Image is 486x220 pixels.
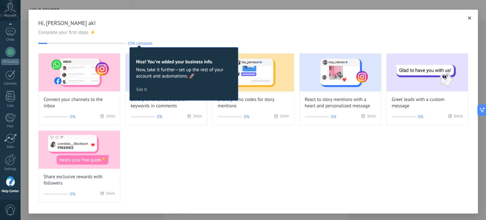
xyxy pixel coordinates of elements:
[106,114,115,120] span: 2 min
[136,87,147,91] span: Got it
[131,97,202,109] span: Send promo codes based on keywords in comments
[280,114,289,120] span: 3 min
[244,114,249,120] span: 0%
[305,97,376,109] span: React to story mentions with a heart and personalized message
[38,19,468,27] span: Hi, [PERSON_NAME] ak!
[213,53,294,91] img: Share promo codes for story mentions
[44,97,115,109] span: Connect your channels to the inbox
[1,124,20,129] div: Mail
[300,53,381,91] img: React to story mentions with a heart and personalized message
[1,145,20,149] div: Stats
[392,97,463,109] span: Greet leads with a custom message
[418,114,423,120] span: 0%
[193,114,202,120] span: 5 min
[4,14,16,18] span: Account
[1,82,20,86] div: Calendar
[136,59,232,65] h2: Nice! You’ve added your business info.
[134,85,150,94] button: Got it
[38,29,468,36] span: Complete your first steps ⚡
[126,53,207,91] img: Send promo codes based on keywords in comments (Wizard onboarding modal)
[128,41,153,46] span: 10% complete
[387,53,468,91] img: Greet leads with a custom message (Wizard onboarding modal)
[1,189,20,193] div: Help Center
[157,114,162,120] span: 0%
[44,174,115,186] span: Share exclusive rewards with followers
[106,191,115,197] span: 5 min
[218,97,289,109] span: Share promo codes for story mentions
[1,59,19,65] div: WhatsApp
[1,38,20,42] div: Chats
[39,53,120,91] img: Connect your channels to the inbox
[70,114,75,120] span: 0%
[136,67,232,79] span: Now, take it further—set up the rest of your account and automations. 🚀
[39,131,120,169] img: Share exclusive rewards with followers
[1,104,20,108] div: Lists
[1,167,20,171] div: Settings
[454,114,463,120] span: 6 min
[331,114,336,120] span: 0%
[367,114,376,120] span: 3 min
[70,191,75,197] span: 0%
